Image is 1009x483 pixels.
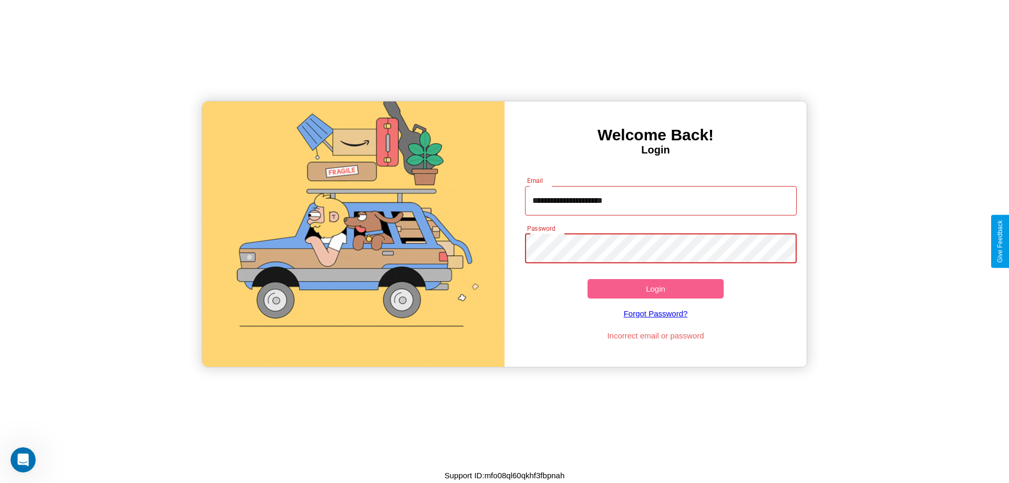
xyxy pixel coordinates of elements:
a: Forgot Password? [520,299,792,328]
h4: Login [504,144,807,156]
h3: Welcome Back! [504,126,807,144]
label: Password [527,224,555,233]
label: Email [527,176,543,185]
button: Login [588,279,724,299]
iframe: Intercom live chat [11,447,36,472]
p: Incorrect email or password [520,328,792,343]
p: Support ID: mfo08ql60qkhf3fbpnah [445,468,565,482]
img: gif [202,101,504,367]
div: Give Feedback [996,220,1004,263]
